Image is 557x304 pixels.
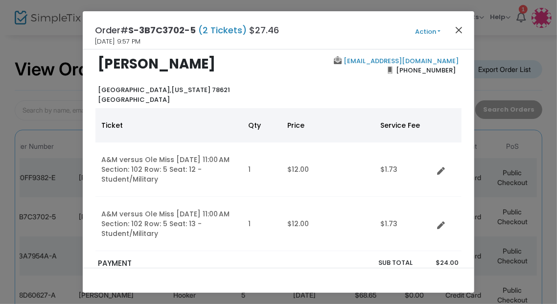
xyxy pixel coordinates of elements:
[242,108,281,142] th: Qty
[95,142,242,197] td: A&M versus Ole Miss [DATE] 11:00 AM Section: 102 Row: 5 Seat: 12 - Student/Military
[342,56,459,66] a: [EMAIL_ADDRESS][DOMAIN_NAME]
[95,197,242,251] td: A&M versus Ole Miss [DATE] 11:00 AM Section: 102 Row: 5 Seat: 13 - Student/Military
[98,85,172,94] span: [GEOGRAPHIC_DATA],
[98,85,231,104] b: [US_STATE] 78621 [GEOGRAPHIC_DATA]
[196,24,249,36] span: (2 Tickets)
[98,258,274,269] p: PAYMENT
[374,142,433,197] td: $1.73
[95,108,462,251] div: Data table
[95,23,279,37] h4: Order# $27.46
[281,142,374,197] td: $12.00
[374,108,433,142] th: Service Fee
[242,197,281,251] td: 1
[374,197,433,251] td: $1.73
[242,142,281,197] td: 1
[281,108,374,142] th: Price
[398,26,457,37] button: Action
[281,197,374,251] td: $12.00
[422,258,459,268] p: $24.00
[453,23,465,36] button: Close
[393,63,459,78] span: [PHONE_NUMBER]
[95,37,140,47] span: [DATE] 9:57 PM
[98,54,216,73] b: [PERSON_NAME]
[128,24,196,36] span: S-3B7C3702-5
[329,258,413,268] p: Sub total
[95,108,242,142] th: Ticket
